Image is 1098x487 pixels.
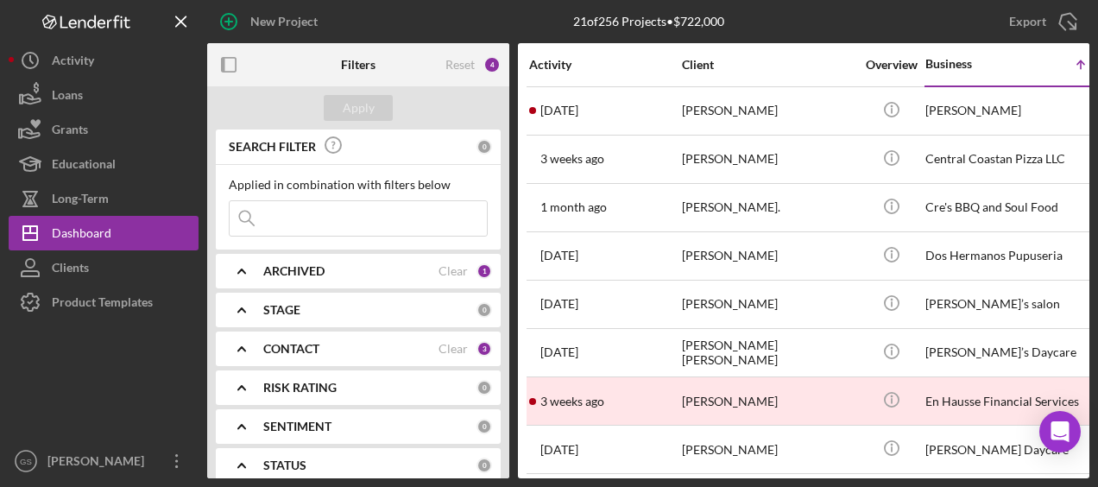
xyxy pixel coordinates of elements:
div: Central Coastan Pizza LLC [925,136,1098,182]
div: Product Templates [52,285,153,324]
div: Client [682,58,855,72]
div: Long-Term [52,181,109,220]
div: 3 [476,341,492,357]
button: GS[PERSON_NAME] [9,444,199,478]
div: Apply [343,95,375,121]
div: Business [925,57,1012,71]
button: New Project [207,4,335,39]
div: 0 [476,419,492,434]
div: [PERSON_NAME] [682,88,855,134]
div: 0 [476,139,492,155]
div: [PERSON_NAME] Daycare [925,427,1098,472]
button: Long-Term [9,181,199,216]
time: 2025-07-07 22:16 [540,104,578,117]
b: Filters [341,58,375,72]
div: New Project [250,4,318,39]
div: Dashboard [52,216,111,255]
div: Dos Hermanos Pupuseria [925,233,1098,279]
button: Clients [9,250,199,285]
div: 0 [476,380,492,395]
time: 2025-08-15 18:55 [540,443,578,457]
button: Loans [9,78,199,112]
time: 2025-08-08 01:03 [540,152,604,166]
button: Educational [9,147,199,181]
b: SEARCH FILTER [229,140,316,154]
div: [PERSON_NAME] [682,378,855,424]
button: Export [992,4,1089,39]
div: Activity [52,43,94,82]
time: 2024-10-08 05:05 [540,297,578,311]
button: Dashboard [9,216,199,250]
div: 1 [476,263,492,279]
div: Clear [439,342,468,356]
time: 2024-09-08 22:41 [540,345,578,359]
div: [PERSON_NAME]’s Daycare [925,330,1098,376]
div: [PERSON_NAME] [925,88,1098,134]
button: Product Templates [9,285,199,319]
div: [PERSON_NAME] [682,136,855,182]
div: 0 [476,302,492,318]
b: ARCHIVED [263,264,325,278]
div: Clear [439,264,468,278]
div: [PERSON_NAME] [43,444,155,483]
button: Grants [9,112,199,147]
div: Export [1009,4,1046,39]
time: 2025-08-07 21:53 [540,395,604,408]
b: RISK RATING [263,381,337,395]
div: Applied in combination with filters below [229,178,488,192]
b: STAGE [263,303,300,317]
text: GS [20,457,32,466]
div: 4 [483,56,501,73]
div: Loans [52,78,83,117]
div: Educational [52,147,116,186]
div: Cre's BBQ and Soul Food [925,185,1098,231]
button: Apply [324,95,393,121]
div: Activity [529,58,680,72]
div: Reset [445,58,475,72]
div: 0 [476,458,492,473]
b: CONTACT [263,342,319,356]
div: [PERSON_NAME] [682,233,855,279]
b: SENTIMENT [263,420,331,433]
b: STATUS [263,459,306,472]
div: [PERSON_NAME]’s salon [925,281,1098,327]
time: 2025-07-24 17:57 [540,200,607,214]
div: En Hausse Financial Services [925,378,1098,424]
div: 21 of 256 Projects • $722,000 [573,15,724,28]
div: Overview [859,58,924,72]
time: 2024-09-24 18:24 [540,249,578,262]
div: Open Intercom Messenger [1039,411,1081,452]
div: [PERSON_NAME] [682,281,855,327]
div: [PERSON_NAME]. [682,185,855,231]
div: Clients [52,250,89,289]
button: Activity [9,43,199,78]
div: Grants [52,112,88,151]
div: [PERSON_NAME] [PERSON_NAME] [682,330,855,376]
div: [PERSON_NAME] [682,427,855,472]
